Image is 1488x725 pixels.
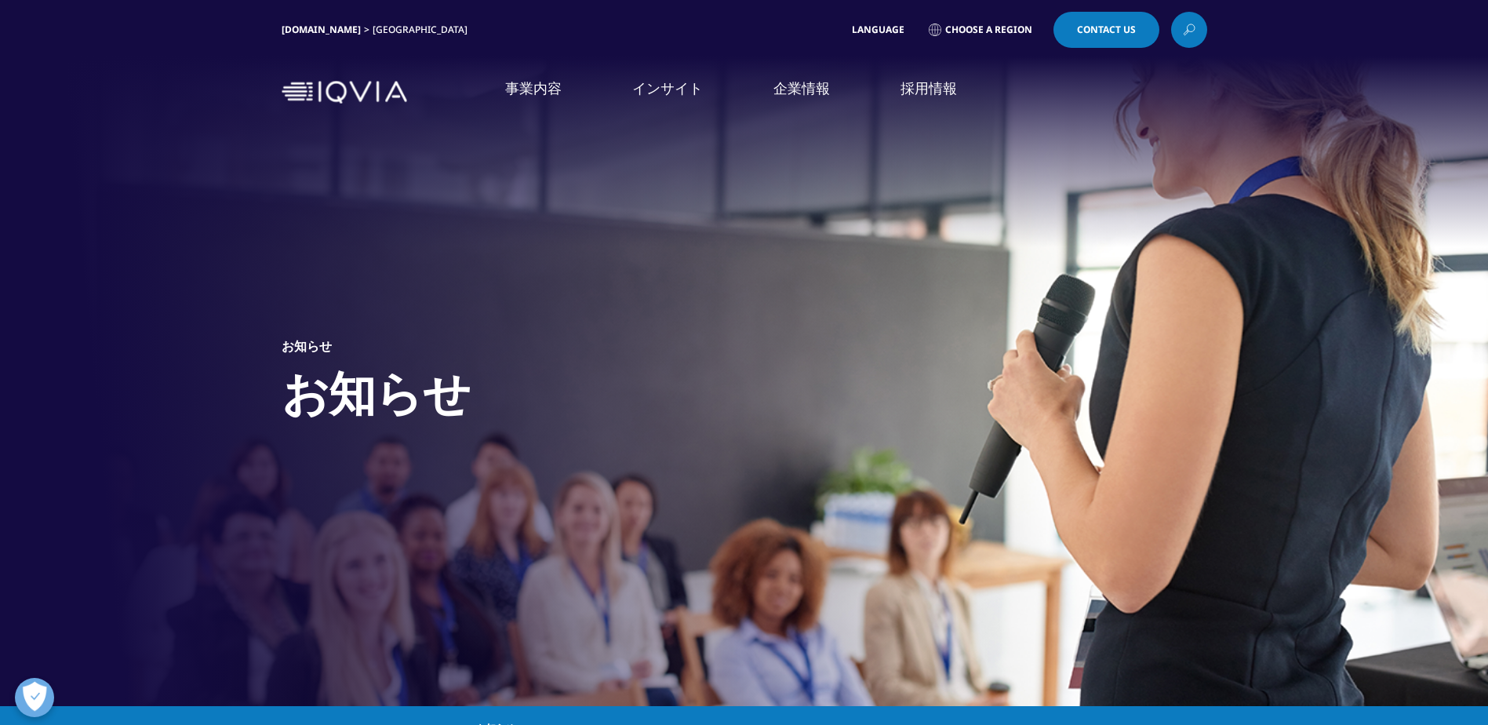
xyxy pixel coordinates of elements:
[373,24,474,36] div: [GEOGRAPHIC_DATA]
[282,338,332,354] h5: お知らせ
[15,678,54,717] button: 優先設定センターを開く
[852,24,904,36] span: Language
[282,363,471,432] h1: お知らせ
[945,24,1032,36] span: Choose a Region
[1053,12,1159,48] a: Contact Us
[900,78,957,98] a: 採用情報
[1077,25,1136,35] span: Contact Us
[632,78,703,98] a: インサイト
[413,55,1207,129] nav: Primary
[282,23,361,36] a: [DOMAIN_NAME]
[505,78,562,98] a: 事業内容
[773,78,830,98] a: 企業情報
